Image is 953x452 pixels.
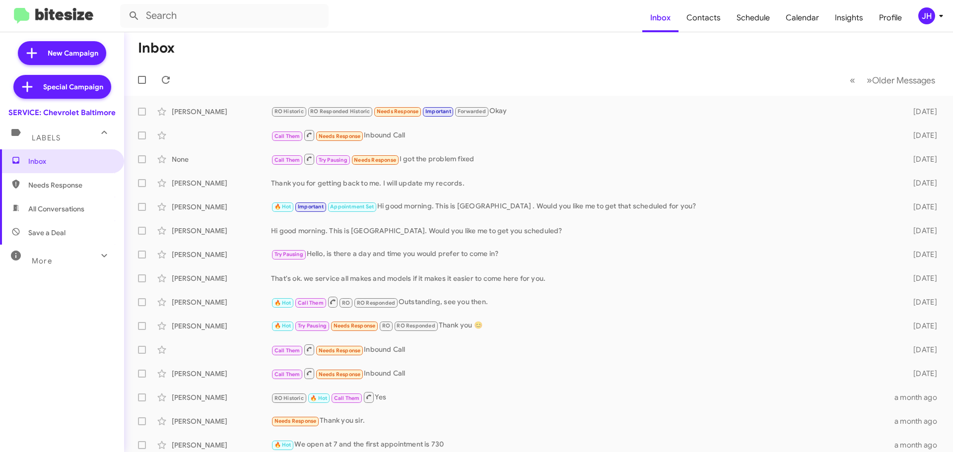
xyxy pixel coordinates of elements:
span: Save a Deal [28,228,66,238]
div: Hi good morning. This is [GEOGRAPHIC_DATA]. Would you like me to get you scheduled? [271,226,897,236]
div: Inbound Call [271,343,897,356]
span: More [32,257,52,265]
span: Needs Response [334,323,376,329]
span: Call Them [274,157,300,163]
span: RO [382,323,390,329]
div: We open at 7 and the first appointment is 730 [271,439,894,451]
span: Inbox [28,156,113,166]
div: [DATE] [897,345,945,355]
a: Insights [827,3,871,32]
div: [PERSON_NAME] [172,202,271,212]
div: a month ago [894,416,945,426]
span: New Campaign [48,48,98,58]
h1: Inbox [138,40,175,56]
div: None [172,154,271,164]
span: RO Responded [397,323,435,329]
span: Needs Response [354,157,396,163]
div: I got the problem fixed [271,153,897,165]
span: Needs Response [319,133,361,139]
div: a month ago [894,392,945,402]
button: Next [861,70,941,90]
span: Try Pausing [319,157,347,163]
span: Call Them [274,347,300,354]
span: Call Them [334,395,360,401]
div: [DATE] [897,250,945,259]
span: RO Historic [274,395,304,401]
span: RO Historic [274,108,304,115]
span: Appointment Set [330,203,374,210]
button: Previous [844,70,861,90]
div: [PERSON_NAME] [172,273,271,283]
span: Needs Response [319,347,361,354]
span: 🔥 Hot [274,442,291,448]
span: RO [342,300,350,306]
a: Profile [871,3,910,32]
div: JH [918,7,935,24]
div: [DATE] [897,154,945,164]
div: Thank you sir. [271,415,894,427]
div: [PERSON_NAME] [172,250,271,259]
span: Call Them [298,300,324,306]
div: [DATE] [897,202,945,212]
div: [PERSON_NAME] [172,178,271,188]
span: Forwarded [455,107,488,117]
div: Hello, is there a day and time you would prefer to come in? [271,249,897,260]
span: 🔥 Hot [310,395,327,401]
span: Call Them [274,371,300,378]
div: [PERSON_NAME] [172,369,271,379]
a: Inbox [642,3,679,32]
div: That's ok. we service all makes and models if it makes it easier to come here for you. [271,273,897,283]
div: [DATE] [897,321,945,331]
div: [DATE] [897,297,945,307]
span: Try Pausing [274,251,303,258]
span: Special Campaign [43,82,103,92]
span: » [867,74,872,86]
button: JH [910,7,942,24]
a: Special Campaign [13,75,111,99]
span: 🔥 Hot [274,300,291,306]
div: a month ago [894,440,945,450]
div: Outstanding, see you then. [271,296,897,308]
span: RO Responded Historic [310,108,370,115]
div: [DATE] [897,178,945,188]
span: Needs Response [377,108,419,115]
div: [PERSON_NAME] [172,297,271,307]
div: [PERSON_NAME] [172,392,271,402]
span: « [850,74,855,86]
span: All Conversations [28,204,84,214]
span: Important [425,108,451,115]
span: Try Pausing [298,323,327,329]
div: [DATE] [897,369,945,379]
div: Yes [271,391,894,403]
div: SERVICE: Chevrolet Baltimore [8,108,116,118]
span: 🔥 Hot [274,203,291,210]
div: Inbound Call [271,129,897,141]
span: RO Responded [357,300,395,306]
a: Contacts [679,3,729,32]
span: Older Messages [872,75,935,86]
div: Thank you 😊 [271,320,897,331]
div: [DATE] [897,273,945,283]
div: [DATE] [897,130,945,140]
span: Needs Response [28,180,113,190]
div: [PERSON_NAME] [172,440,271,450]
span: Important [298,203,324,210]
div: [PERSON_NAME] [172,107,271,117]
div: Thank you for getting back to me. I will update my records. [271,178,897,188]
a: Calendar [778,3,827,32]
a: New Campaign [18,41,106,65]
span: Needs Response [274,418,317,424]
div: Inbound Call [271,367,897,380]
div: [PERSON_NAME] [172,416,271,426]
span: Needs Response [319,371,361,378]
div: Hi good morning. This is [GEOGRAPHIC_DATA] . Would you like me to get that scheduled for you? [271,201,897,212]
div: [DATE] [897,107,945,117]
div: [PERSON_NAME] [172,226,271,236]
a: Schedule [729,3,778,32]
div: [DATE] [897,226,945,236]
div: Okay [271,106,897,117]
